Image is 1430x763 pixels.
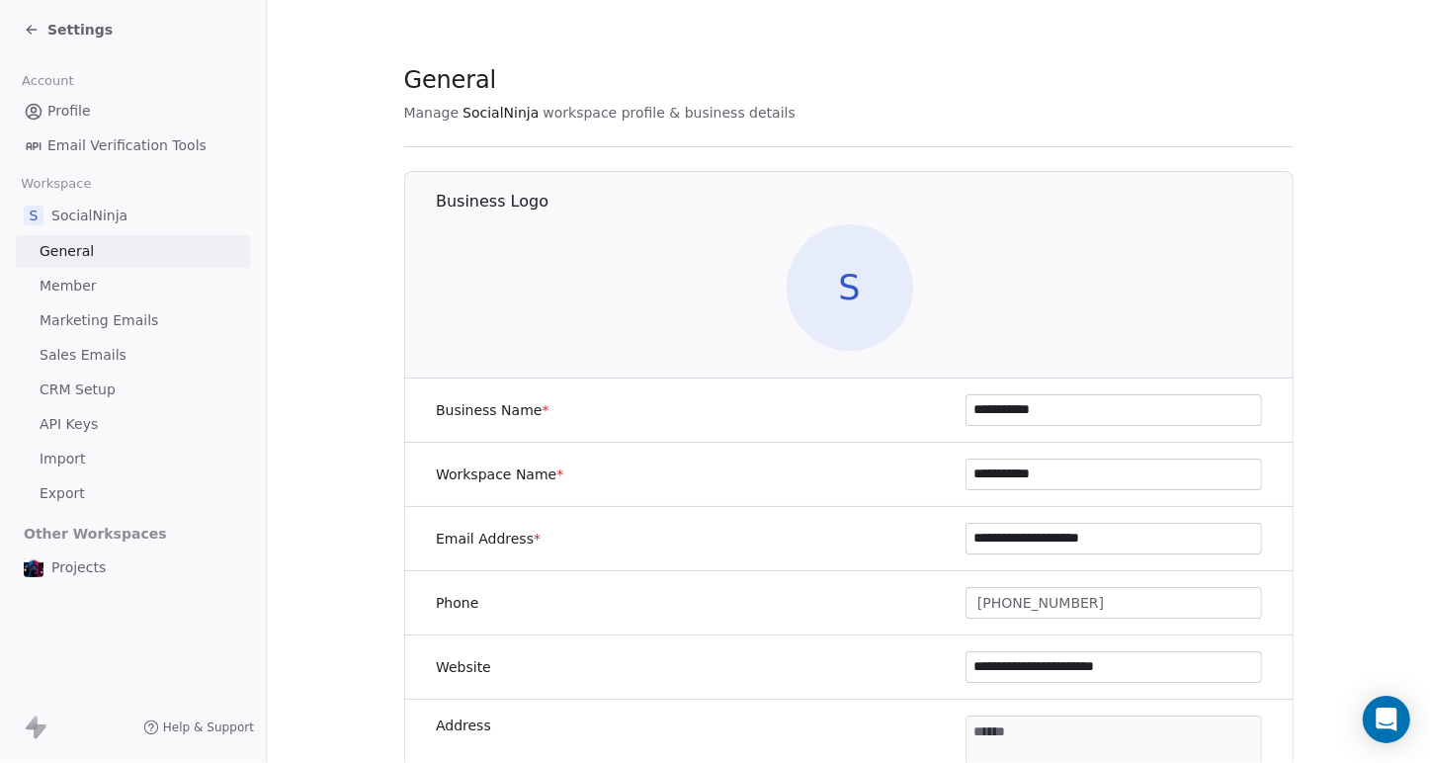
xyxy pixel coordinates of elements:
[47,20,113,40] span: Settings
[16,374,250,406] a: CRM Setup
[13,169,100,199] span: Workspace
[51,206,127,225] span: SocialNinja
[436,716,491,735] label: Address
[16,339,250,372] a: Sales Emails
[436,657,491,677] label: Website
[40,380,116,400] span: CRM Setup
[40,345,126,366] span: Sales Emails
[24,206,43,225] span: S
[40,449,85,469] span: Import
[40,310,158,331] span: Marketing Emails
[16,95,250,127] a: Profile
[163,720,254,735] span: Help & Support
[47,101,91,122] span: Profile
[436,400,549,420] label: Business Name
[977,593,1104,614] span: [PHONE_NUMBER]
[436,465,563,484] label: Workspace Name
[543,103,796,123] span: workspace profile & business details
[966,587,1262,619] button: [PHONE_NUMBER]
[40,241,94,262] span: General
[13,66,82,96] span: Account
[16,129,250,162] a: Email Verification Tools
[16,518,175,550] span: Other Workspaces
[16,443,250,475] a: Import
[16,235,250,268] a: General
[24,20,113,40] a: Settings
[436,191,1295,212] h1: Business Logo
[16,304,250,337] a: Marketing Emails
[16,270,250,302] a: Member
[40,276,97,297] span: Member
[404,103,460,123] span: Manage
[463,103,539,123] span: SocialNinja
[40,483,85,504] span: Export
[143,720,254,735] a: Help & Support
[51,557,106,577] span: Projects
[786,224,912,351] span: S
[404,65,497,95] span: General
[436,593,478,613] label: Phone
[16,408,250,441] a: API Keys
[436,529,541,549] label: Email Address
[1363,696,1410,743] div: Open Intercom Messenger
[16,477,250,510] a: Export
[47,135,207,156] span: Email Verification Tools
[40,414,98,435] span: API Keys
[24,557,43,577] img: Screenshot%202025-06-30%20at%2013.54.19.png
